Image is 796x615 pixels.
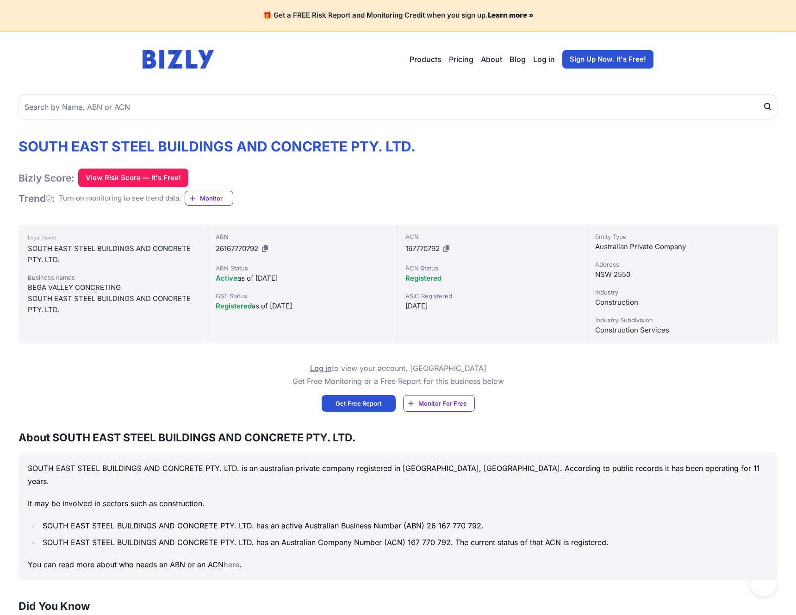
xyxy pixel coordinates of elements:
div: Construction [595,297,770,308]
a: About [481,54,502,65]
div: Turn on monitoring to see trend data. [59,193,181,204]
h1: SOUTH EAST STEEL BUILDINGS AND CONCRETE PTY. LTD. [19,138,416,155]
p: You can read more about who needs an ABN or an ACN . [28,558,768,571]
a: Monitor For Free [403,395,475,412]
div: Industry Subdivision [595,315,770,325]
li: SOUTH EAST STEEL BUILDINGS AND CONCRETE PTY. LTD. has an Australian Company Number (ACN) 167 770 ... [40,536,768,549]
a: Log in [533,54,555,65]
h1: Trend : [19,192,55,205]
a: Log in [310,364,332,373]
div: ACN Status [405,264,580,273]
div: GST Status [216,291,390,301]
div: ASIC Registered [405,291,580,301]
li: SOUTH EAST STEEL BUILDINGS AND CONCRETE PTY. LTD. has an active Australian Business Number (ABN) ... [40,519,768,532]
div: SOUTH EAST STEEL BUILDINGS AND CONCRETE PTY. LTD. [28,293,199,315]
a: Learn more » [488,11,534,19]
div: NSW 2550 [595,269,770,280]
div: Address [595,260,770,269]
iframe: Toggle Customer Support [750,569,777,596]
span: 167770792 [405,244,440,253]
span: 26167770792 [216,244,258,253]
span: Get Free Report [336,399,382,408]
input: Search by Name, ABN or ACN [19,94,777,119]
button: Products [410,54,442,65]
div: Industry [595,288,770,297]
span: Registered [405,274,442,282]
div: as of [DATE] [216,273,390,284]
div: ABN [216,232,390,241]
span: Monitor [200,194,233,203]
div: BEGA VALLEY CONCRETING [28,282,199,293]
a: Pricing [449,54,473,65]
div: Legal Name [28,232,199,243]
div: Entity Type [595,232,770,241]
div: ACN [405,232,580,241]
div: SOUTH EAST STEEL BUILDINGS AND CONCRETE PTY. LTD. [28,243,199,265]
h1: Bizly Score: [19,172,75,184]
p: SOUTH EAST STEEL BUILDINGS AND CONCRETE PTY. LTD. is an australian private company registered in ... [28,462,768,488]
div: ABN Status [216,264,390,273]
a: Sign Up Now. It's Free! [562,50,653,69]
div: Australian Private Company [595,241,770,252]
div: Business names [28,273,199,282]
h4: 🎁 Get a FREE Risk Report and Monitoring Credit when you sign up. [11,11,785,20]
a: Get Free Report [322,395,396,412]
div: Construction Services [595,325,770,336]
a: Monitor [185,191,233,206]
a: Blog [510,54,526,65]
div: as of [DATE] [216,301,390,312]
h3: Did You Know [19,599,777,614]
span: Monitor For Free [418,399,467,408]
span: Active [216,274,237,282]
a: here [224,560,239,569]
span: Registered [216,301,252,310]
h3: About SOUTH EAST STEEL BUILDINGS AND CONCRETE PTY. LTD. [19,430,777,445]
p: It may be involved in sectors such as construction. [28,497,768,510]
p: to view your account, [GEOGRAPHIC_DATA] Get Free Monitoring or a Free Report for this business below [292,362,504,388]
div: [DATE] [405,301,580,312]
button: View Risk Score — It's Free! [78,169,188,187]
